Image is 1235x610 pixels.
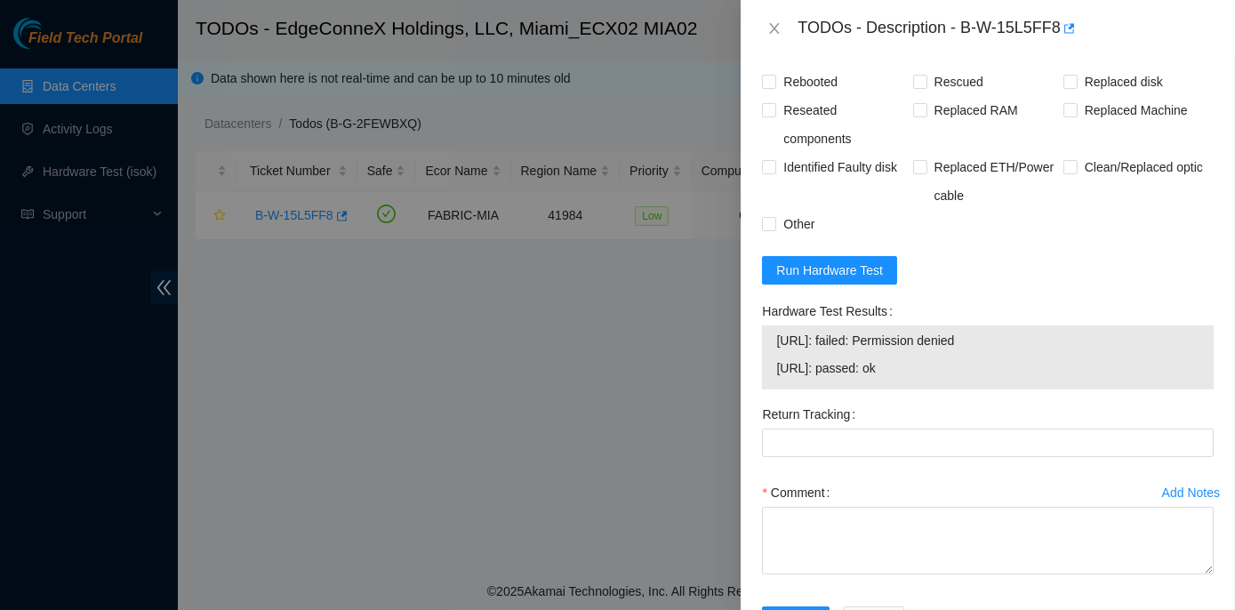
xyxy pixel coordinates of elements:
[776,96,912,153] span: Reseated components
[776,331,1199,350] span: [URL]: failed: Permission denied
[776,210,822,238] span: Other
[776,261,883,280] span: Run Hardware Test
[927,68,990,96] span: Rescued
[762,478,837,507] label: Comment
[762,429,1214,457] input: Return Tracking
[776,153,904,181] span: Identified Faulty disk
[1078,68,1170,96] span: Replaced disk
[927,153,1063,210] span: Replaced ETH/Power cable
[776,68,845,96] span: Rebooted
[762,400,862,429] label: Return Tracking
[927,96,1025,124] span: Replaced RAM
[1078,96,1195,124] span: Replaced Machine
[1078,153,1210,181] span: Clean/Replaced optic
[1162,486,1220,499] div: Add Notes
[762,297,899,325] label: Hardware Test Results
[798,14,1214,43] div: TODOs - Description - B-W-15L5FF8
[762,20,787,37] button: Close
[1161,478,1221,507] button: Add Notes
[762,256,897,285] button: Run Hardware Test
[767,21,782,36] span: close
[776,358,1199,378] span: [URL]: passed: ok
[762,507,1214,574] textarea: Comment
